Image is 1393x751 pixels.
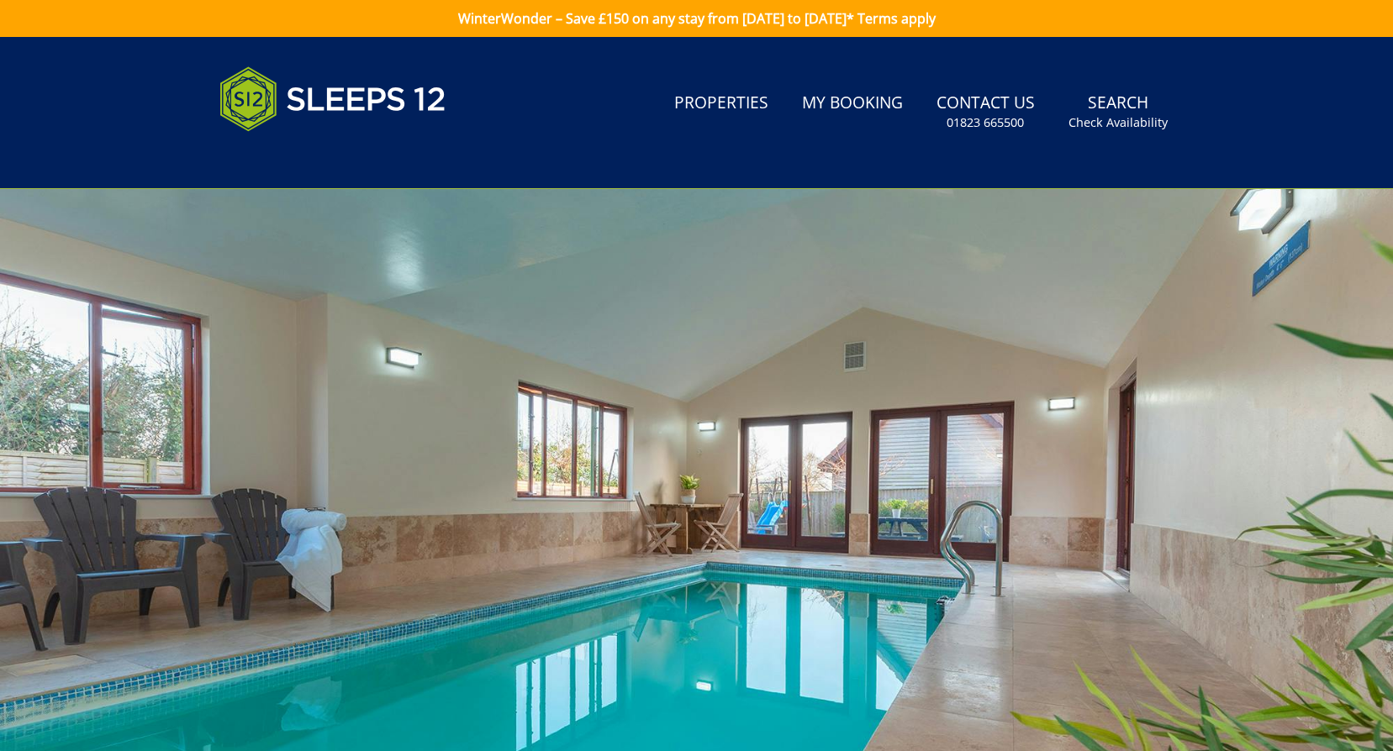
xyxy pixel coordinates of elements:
a: SearchCheck Availability [1062,85,1174,139]
img: Sleeps 12 [219,57,446,141]
iframe: Customer reviews powered by Trustpilot [211,151,388,165]
a: My Booking [795,85,910,123]
small: Check Availability [1068,114,1168,131]
small: 01823 665500 [947,114,1024,131]
a: Contact Us01823 665500 [930,85,1042,139]
a: Properties [667,85,775,123]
